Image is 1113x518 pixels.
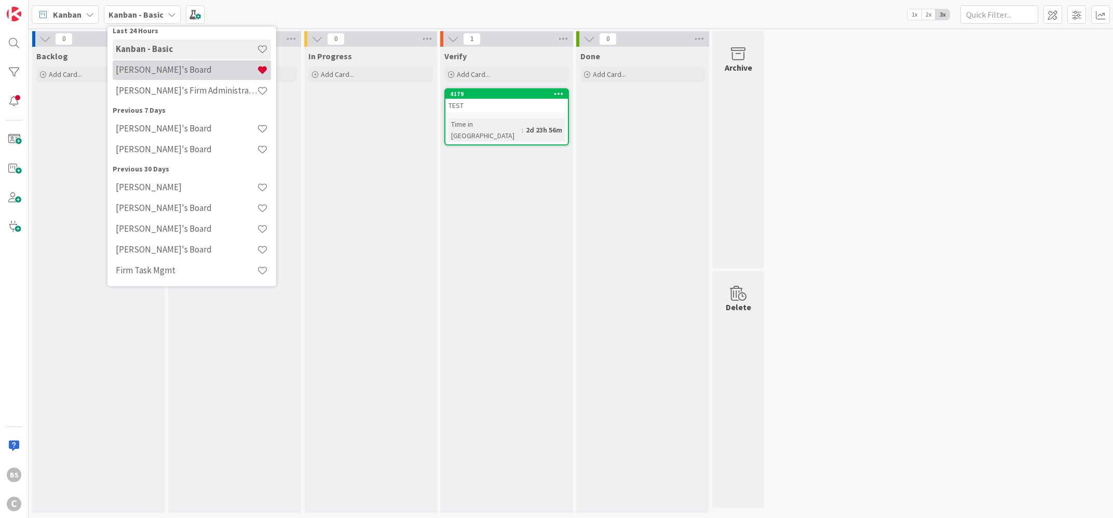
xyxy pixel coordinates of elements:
h4: [PERSON_NAME]'s Board [116,203,257,213]
span: 1 [463,33,481,45]
input: Quick Filter... [960,5,1038,24]
span: 1x [907,9,921,20]
h4: [PERSON_NAME]'s Board [116,123,257,134]
span: In Progress [308,51,352,61]
h4: [PERSON_NAME]'s Board [116,244,257,255]
span: 3x [935,9,949,20]
div: 4179 [445,89,568,99]
div: BS [7,468,21,482]
span: Add Card... [321,70,354,79]
h4: [PERSON_NAME] [116,182,257,192]
span: Add Card... [49,70,82,79]
div: Last 24 Hours [113,25,271,36]
div: Previous 30 Days [113,163,271,174]
span: Done [580,51,600,61]
span: 0 [599,33,617,45]
div: Delete [726,301,751,313]
span: Backlog [36,51,68,61]
div: Time in [GEOGRAPHIC_DATA] [449,118,522,141]
div: 4179TEST [445,89,568,112]
span: Add Card... [593,70,626,79]
b: Kanban - Basic [108,9,164,20]
h4: [PERSON_NAME]'s Firm Administration Board [116,85,257,96]
span: Verify [444,51,467,61]
h4: [PERSON_NAME]'s Board [116,64,257,75]
div: Previous 7 Days [113,104,271,115]
h4: [PERSON_NAME]'s Board [116,223,257,234]
h4: Firm Task Mgmt [116,265,257,275]
span: 0 [55,33,73,45]
h4: [PERSON_NAME]'s Board [116,144,257,154]
div: C [7,497,21,511]
div: 2d 23h 56m [523,124,565,136]
h4: Kanban - Basic [116,44,257,54]
div: TEST [445,99,568,112]
span: 2x [921,9,935,20]
span: : [522,124,523,136]
span: 0 [327,33,345,45]
img: Visit kanbanzone.com [7,7,21,21]
a: 4179TESTTime in [GEOGRAPHIC_DATA]:2d 23h 56m [444,88,569,145]
div: Archive [725,61,752,74]
div: 4179 [450,90,568,98]
span: Add Card... [457,70,490,79]
span: Kanban [53,8,82,21]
